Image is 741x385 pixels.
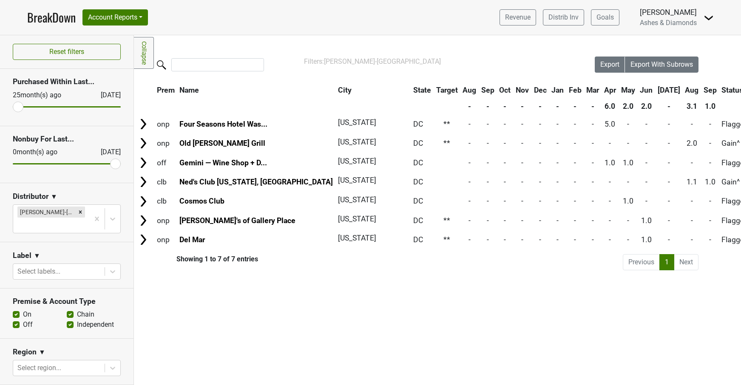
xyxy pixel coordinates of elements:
[556,197,559,205] span: -
[605,159,615,167] span: 1.0
[468,216,471,225] span: -
[504,197,506,205] span: -
[504,216,506,225] span: -
[532,99,549,114] th: -
[13,297,121,306] h3: Premise & Account Type
[39,347,45,357] span: ▼
[683,99,701,114] th: 3.1
[155,153,177,172] td: off
[413,120,423,128] span: DC
[595,57,625,73] button: Export
[76,207,85,218] div: Remove Kellogg-DC
[487,235,489,244] span: -
[338,215,376,223] span: [US_STATE]
[521,235,523,244] span: -
[179,235,205,244] a: Del Mar
[487,139,489,147] span: -
[668,197,670,205] span: -
[324,57,441,65] span: [PERSON_NAME]-[GEOGRAPHIC_DATA]
[687,178,697,186] span: 1.1
[627,120,629,128] span: -
[567,99,584,114] th: -
[625,57,698,73] button: Export With Subrows
[338,118,376,127] span: [US_STATE]
[701,99,719,114] th: 1.0
[434,82,460,98] th: Target: activate to sort column ascending
[691,120,693,128] span: -
[640,19,697,27] span: Ashes & Diamonds
[627,235,629,244] span: -
[539,120,541,128] span: -
[413,235,423,244] span: DC
[532,82,549,98] th: Dec: activate to sort column ascending
[623,197,633,205] span: 1.0
[592,178,594,186] span: -
[668,120,670,128] span: -
[468,159,471,167] span: -
[521,120,523,128] span: -
[487,197,489,205] span: -
[600,60,619,68] span: Export
[13,147,80,157] div: 0 month(s) ago
[668,235,670,244] span: -
[137,195,150,208] img: Arrow right
[137,118,150,130] img: Arrow right
[641,216,652,225] span: 1.0
[691,159,693,167] span: -
[413,159,423,167] span: DC
[479,82,497,98] th: Sep: activate to sort column ascending
[645,159,647,167] span: -
[609,139,611,147] span: -
[468,139,471,147] span: -
[645,197,647,205] span: -
[543,9,584,25] a: Distrib Inv
[521,178,523,186] span: -
[638,99,655,114] th: 2.0
[468,197,471,205] span: -
[135,82,154,98] th: &nbsp;: activate to sort column ascending
[17,207,76,218] div: [PERSON_NAME]-[GEOGRAPHIC_DATA]
[656,99,682,114] th: -
[155,134,177,153] td: onp
[592,197,594,205] span: -
[13,44,121,60] button: Reset filters
[556,139,559,147] span: -
[155,211,177,229] td: onp
[549,82,566,98] th: Jan: activate to sort column ascending
[338,195,376,204] span: [US_STATE]
[460,99,478,114] th: -
[521,216,523,225] span: -
[627,139,629,147] span: -
[338,176,376,184] span: [US_STATE]
[134,37,154,69] a: Collapse
[549,99,566,114] th: -
[77,320,114,330] label: Independent
[638,82,655,98] th: Jun: activate to sort column ascending
[539,216,541,225] span: -
[500,9,536,25] a: Revenue
[487,159,489,167] span: -
[574,120,576,128] span: -
[13,135,121,144] h3: Nonbuy For Last...
[556,178,559,186] span: -
[497,99,513,114] th: -
[413,216,423,225] span: DC
[34,251,40,261] span: ▼
[13,251,31,260] h3: Label
[691,216,693,225] span: -
[609,235,611,244] span: -
[668,216,670,225] span: -
[521,139,523,147] span: -
[619,99,637,114] th: 2.0
[602,99,618,114] th: 6.0
[137,233,150,246] img: Arrow right
[592,139,594,147] span: -
[137,137,150,150] img: Arrow right
[705,178,715,186] span: 1.0
[479,99,497,114] th: -
[82,9,148,25] button: Account Reports
[539,139,541,147] span: -
[468,178,471,186] span: -
[497,82,513,98] th: Oct: activate to sort column ascending
[574,178,576,186] span: -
